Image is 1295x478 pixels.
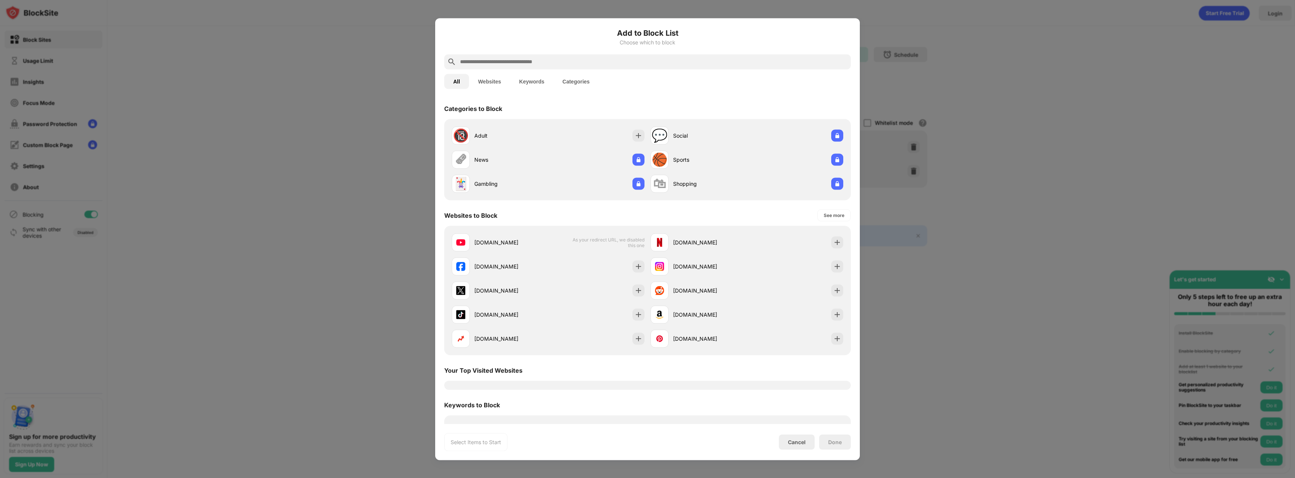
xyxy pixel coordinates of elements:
div: Sports [673,156,747,164]
div: Websites to Block [444,211,497,219]
div: [DOMAIN_NAME] [474,311,548,319]
div: [DOMAIN_NAME] [474,238,548,246]
div: [DOMAIN_NAME] [673,311,747,319]
div: Choose which to block [444,39,851,45]
img: search.svg [447,57,456,66]
div: [DOMAIN_NAME] [673,287,747,294]
div: [DOMAIN_NAME] [673,238,747,246]
div: Done [828,439,842,445]
img: favicons [655,262,664,271]
button: All [444,74,469,89]
div: Your Top Visited Websites [444,366,523,374]
div: Select Items to Start [451,438,501,446]
img: favicons [456,286,465,295]
div: [DOMAIN_NAME] [673,335,747,343]
div: Social [673,132,747,140]
div: [DOMAIN_NAME] [474,287,548,294]
div: Adult [474,132,548,140]
div: Cancel [788,439,806,445]
div: See more [824,211,844,219]
img: favicons [655,334,664,343]
div: 🏀 [652,152,667,167]
img: favicons [655,310,664,319]
span: As your redirect URL, we disabled this one [567,237,644,248]
button: Websites [469,74,510,89]
h6: Add to Block List [444,27,851,38]
div: 🛍 [653,176,666,191]
img: favicons [456,334,465,343]
div: [DOMAIN_NAME] [673,263,747,270]
div: 🃏 [453,176,469,191]
div: Categories to Block [444,105,502,112]
div: [DOMAIN_NAME] [474,263,548,270]
div: News [474,156,548,164]
button: Categories [553,74,599,89]
div: Shopping [673,180,747,188]
button: Keywords [510,74,553,89]
div: 🔞 [453,128,469,143]
div: [DOMAIN_NAME] [474,335,548,343]
div: Gambling [474,180,548,188]
div: Keywords to Block [444,401,500,408]
img: favicons [456,238,465,247]
img: favicons [655,238,664,247]
div: 💬 [652,128,667,143]
img: favicons [456,262,465,271]
div: 🗞 [454,152,467,167]
img: favicons [655,286,664,295]
img: favicons [456,310,465,319]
